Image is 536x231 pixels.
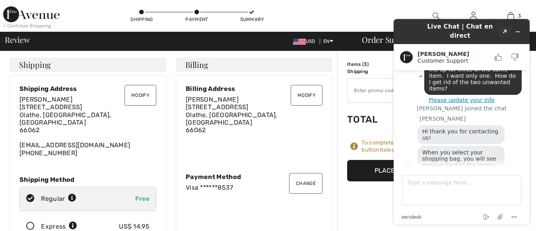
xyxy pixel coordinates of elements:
[17,6,34,13] span: Chat
[507,11,514,21] img: My Bag
[323,38,333,44] span: EN
[352,36,531,44] div: Order Summary
[41,194,76,204] div: Regular
[186,85,322,92] div: Billing Address
[5,36,30,44] span: Review
[464,11,483,21] a: Sign In
[19,103,111,134] span: [STREET_ADDRESS] Olathe, [GEOGRAPHIC_DATA], [GEOGRAPHIC_DATA] 66062
[433,11,439,21] img: search the website
[493,11,529,21] a: 3
[186,103,278,134] span: [STREET_ADDRESS] Olathe, [GEOGRAPHIC_DATA], [GEOGRAPHIC_DATA] 66062
[293,38,318,44] span: USD
[19,96,156,157] div: [EMAIL_ADDRESS][DOMAIN_NAME] [PHONE_NUMBER]
[470,11,477,21] img: My Info
[347,160,466,181] button: Place Your Order
[291,85,322,106] button: Modify
[124,85,156,106] button: Modify
[518,12,521,19] span: 3
[19,176,156,183] div: Shipping Method
[347,68,390,75] td: Shipping
[347,106,390,133] td: Total
[186,173,322,181] div: Payment Method
[135,195,150,202] span: Free
[348,79,444,102] input: Promo code
[361,139,466,154] div: To complete your order, press the button below.
[3,6,60,22] img: 1ère Avenue
[364,62,367,67] span: 3
[293,38,306,45] img: US Dollar
[240,16,264,23] div: Summary
[3,22,51,29] div: < Continue Shopping
[19,61,51,69] span: Shipping
[186,96,239,103] span: [PERSON_NAME]
[387,13,536,231] iframe: Find more information here
[19,96,72,103] span: [PERSON_NAME]
[347,61,390,68] td: Items ( )
[185,16,209,23] div: Payment
[289,173,322,194] button: Change
[19,85,156,92] div: Shipping Address
[185,61,208,69] span: Billing
[130,16,154,23] div: Shipping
